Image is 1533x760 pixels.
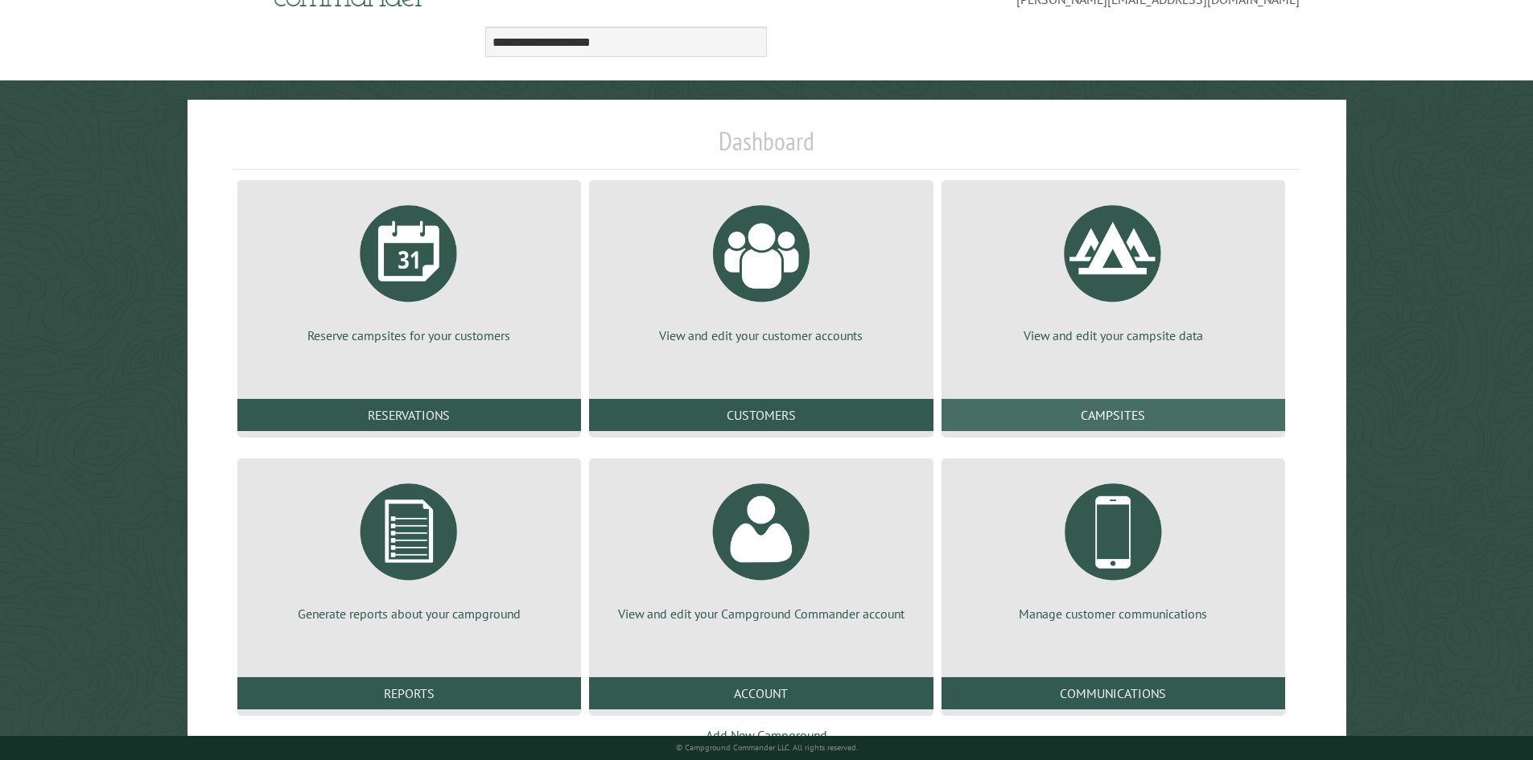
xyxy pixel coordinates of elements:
a: Communications [942,677,1285,709]
p: Manage customer communications [961,605,1266,622]
a: Reserve campsites for your customers [257,193,562,344]
a: Add New Campground [706,727,827,743]
p: Generate reports about your campground [257,605,562,622]
p: Reserve campsites for your customers [257,327,562,344]
a: View and edit your customer accounts [608,193,913,344]
a: Reservations [237,399,581,431]
a: View and edit your Campground Commander account [608,471,913,622]
p: View and edit your Campground Commander account [608,605,913,622]
small: © Campground Commander LLC. All rights reserved. [676,742,858,753]
a: Campsites [942,399,1285,431]
h1: Dashboard [233,125,1300,170]
p: View and edit your campsite data [961,327,1266,344]
a: Account [589,677,933,709]
a: Customers [589,399,933,431]
p: View and edit your customer accounts [608,327,913,344]
a: Generate reports about your campground [257,471,562,622]
a: Reports [237,677,581,709]
a: View and edit your campsite data [961,193,1266,344]
a: Manage customer communications [961,471,1266,622]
